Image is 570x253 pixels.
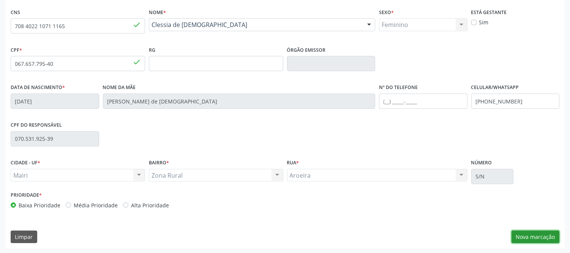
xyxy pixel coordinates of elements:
label: Nº do Telefone [379,82,418,94]
label: Alta Prioridade [131,201,169,209]
input: (__) _____-_____ [379,94,467,109]
span: Clessia de [DEMOGRAPHIC_DATA] [152,21,360,29]
label: RG [149,44,155,56]
label: Baixa Prioridade [19,201,60,209]
label: CNS [11,6,20,18]
label: CPF do responsável [11,119,62,131]
input: (__) _____-_____ [471,94,560,109]
label: Prioridade [11,189,42,201]
span: done [133,58,141,66]
label: Sim [479,18,489,26]
label: Número [471,157,492,169]
label: Nome [149,6,166,18]
label: Rua [287,157,299,169]
label: Órgão emissor [287,44,326,56]
label: Está gestante [471,6,507,18]
label: CPF [11,44,22,56]
label: BAIRRO [149,157,169,169]
input: ___.___.___-__ [11,131,99,146]
label: Sexo [379,6,394,18]
label: Nome da mãe [103,82,136,94]
label: Data de nascimento [11,82,65,94]
input: __/__/____ [11,94,99,109]
button: Nova marcação [512,231,559,243]
label: Média Prioridade [74,201,118,209]
span: done [133,21,141,29]
label: Celular/WhatsApp [471,82,519,94]
label: CIDADE - UF [11,157,40,169]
